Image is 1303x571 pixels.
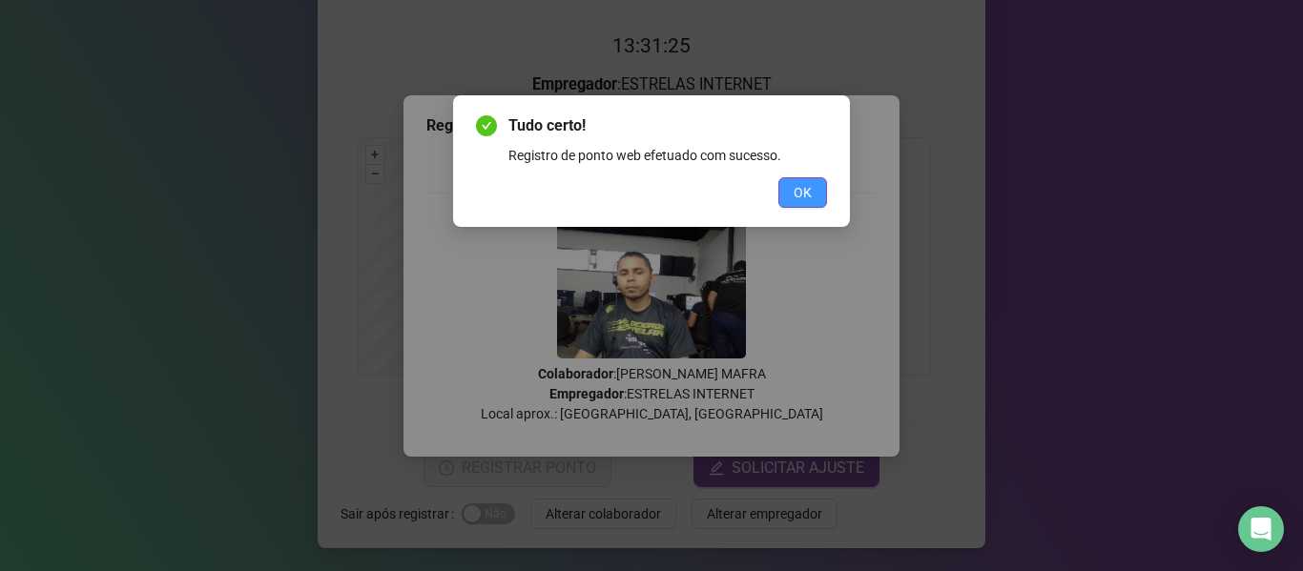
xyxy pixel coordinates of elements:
[476,115,497,136] span: check-circle
[1238,506,1284,552] div: Open Intercom Messenger
[794,182,812,203] span: OK
[508,145,827,166] div: Registro de ponto web efetuado com sucesso.
[508,114,827,137] span: Tudo certo!
[778,177,827,208] button: OK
